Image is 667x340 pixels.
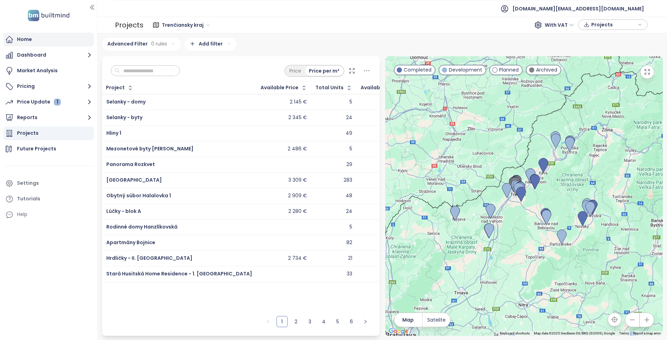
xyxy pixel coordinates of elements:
[266,320,270,324] span: left
[404,66,431,74] span: Completed
[17,194,40,203] div: Tutorials
[17,179,39,188] div: Settings
[346,130,352,136] div: 49
[349,224,352,230] div: 5
[3,48,94,62] button: Dashboard
[619,331,629,335] a: Terms (opens in new tab)
[344,177,352,183] div: 283
[387,327,410,336] a: Open this area in Google Maps (opens a new window)
[17,144,56,153] div: Future Projects
[305,66,343,76] div: Price per m²
[3,33,94,47] a: Home
[449,66,482,74] span: Development
[106,98,146,105] a: Selanky - domy
[106,176,162,183] a: [GEOGRAPHIC_DATA]
[346,316,357,327] a: 6
[288,146,307,152] div: 2 486 €
[346,208,352,215] div: 24
[3,176,94,190] a: Settings
[288,193,307,199] div: 2 909 €
[286,66,305,76] div: Price
[106,114,142,121] a: Selanky - byty
[591,19,636,30] span: Projects
[106,270,252,277] span: Stará Husitská Home Residence - 1. [GEOGRAPHIC_DATA]
[387,327,410,336] img: Google
[3,208,94,222] div: Help
[106,130,121,136] a: Hliny 1
[3,142,94,156] a: Future Projects
[633,331,661,335] a: Report a map error
[346,115,352,121] div: 24
[17,98,61,106] div: Price Update
[151,40,167,48] span: 0 rules
[290,316,302,327] li: 2
[361,85,399,90] span: Available Units
[106,255,192,262] a: Hrdličky - II. [GEOGRAPHIC_DATA]
[346,316,357,327] li: 6
[162,20,210,30] span: Trenčiansky kraj
[394,313,422,327] button: Map
[17,129,39,138] div: Projects
[534,331,615,335] span: Map data ©2025 GeoBasis-DE/BKG (©2009), Google
[288,177,307,183] div: 3 309 €
[106,239,155,246] a: Apartmány Bojnice
[363,320,368,324] span: right
[346,240,352,246] div: 82
[422,313,450,327] button: Satelite
[106,223,178,230] a: Rodinné domy Hanzlíkovská
[360,316,371,327] li: Next Page
[347,271,352,277] div: 33
[315,85,344,90] div: Total Units
[263,316,274,327] button: left
[54,99,61,106] div: 1
[106,161,155,168] a: Panorama Rozkvet
[346,193,352,199] div: 48
[3,111,94,125] button: Reports
[288,255,307,262] div: 2 734 €
[17,66,58,75] div: Market Analysis
[361,84,409,92] div: Available Units
[277,316,287,327] a: 1
[349,99,352,105] div: 5
[102,38,181,51] div: Advanced Filter
[3,95,94,109] button: Price Update 1
[349,146,352,152] div: 5
[3,126,94,140] a: Projects
[290,99,307,105] div: 2 145 €
[288,115,307,121] div: 2 345 €
[106,85,125,90] div: Project
[184,38,237,51] div: Add filter
[319,316,329,327] a: 4
[263,316,274,327] li: Previous Page
[261,85,298,90] div: Available Price
[17,210,27,219] div: Help
[106,192,171,199] a: Obytný súbor Halalovka 1
[17,35,32,44] div: Home
[288,208,307,215] div: 2 280 €
[360,316,371,327] button: right
[318,316,329,327] li: 4
[304,316,315,327] li: 3
[545,20,574,30] span: With VAT
[536,66,557,74] span: Archived
[106,145,193,152] a: Mezonetové byty [PERSON_NAME]
[499,66,519,74] span: Planned
[582,19,644,30] div: button
[3,64,94,78] a: Market Analysis
[332,316,343,327] li: 5
[348,255,352,262] div: 21
[512,0,644,17] span: [DOMAIN_NAME][EMAIL_ADDRESS][DOMAIN_NAME]
[115,18,143,32] div: Projects
[106,208,141,215] a: Lúčky - blok A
